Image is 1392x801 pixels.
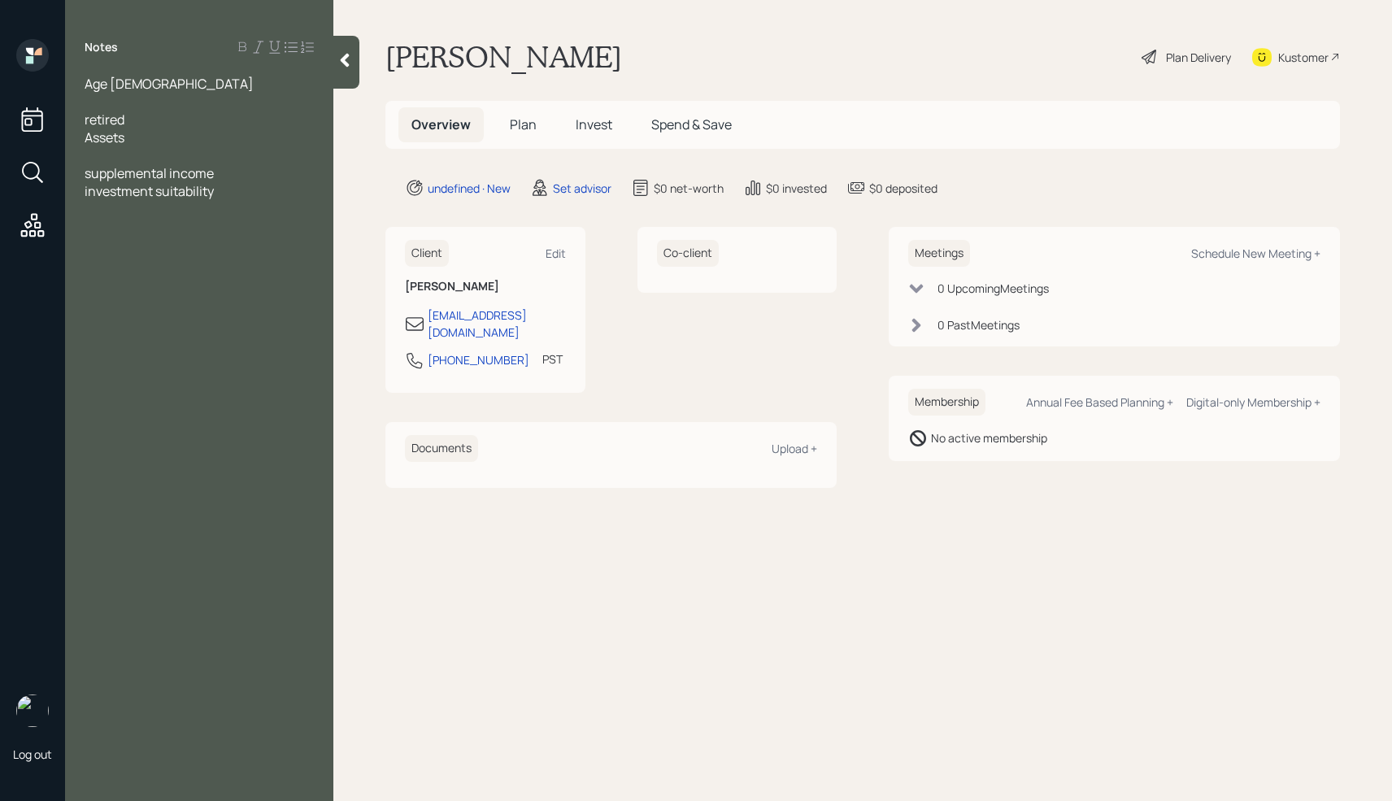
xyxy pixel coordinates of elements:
div: Schedule New Meeting + [1191,246,1320,261]
h6: Membership [908,389,985,416]
div: $0 deposited [869,180,937,197]
span: supplemental income [85,164,214,182]
div: 0 Past Meeting s [937,316,1020,333]
div: PST [542,350,563,368]
div: Kustomer [1278,49,1329,66]
label: Notes [85,39,118,55]
div: No active membership [931,429,1047,446]
span: Assets [85,128,124,146]
div: Set advisor [553,180,611,197]
div: undefined · New [428,180,511,197]
span: investment suitability [85,182,214,200]
span: Overview [411,115,471,133]
div: Log out [13,747,52,762]
div: [PHONE_NUMBER] [428,351,529,368]
h6: Meetings [908,240,970,267]
h6: Documents [405,435,478,462]
img: retirable_logo.png [16,694,49,727]
div: $0 invested [766,180,827,197]
h1: [PERSON_NAME] [385,39,622,75]
div: Digital-only Membership + [1186,394,1320,410]
div: 0 Upcoming Meeting s [937,280,1049,297]
div: $0 net-worth [654,180,724,197]
span: Invest [576,115,612,133]
h6: Client [405,240,449,267]
div: Annual Fee Based Planning + [1026,394,1173,410]
div: [EMAIL_ADDRESS][DOMAIN_NAME] [428,307,566,341]
h6: [PERSON_NAME] [405,280,566,294]
div: Upload + [772,441,817,456]
div: Plan Delivery [1166,49,1231,66]
div: Edit [546,246,566,261]
h6: Co-client [657,240,719,267]
span: retired [85,111,124,128]
span: Spend & Save [651,115,732,133]
span: Age [DEMOGRAPHIC_DATA] [85,75,254,93]
span: Plan [510,115,537,133]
